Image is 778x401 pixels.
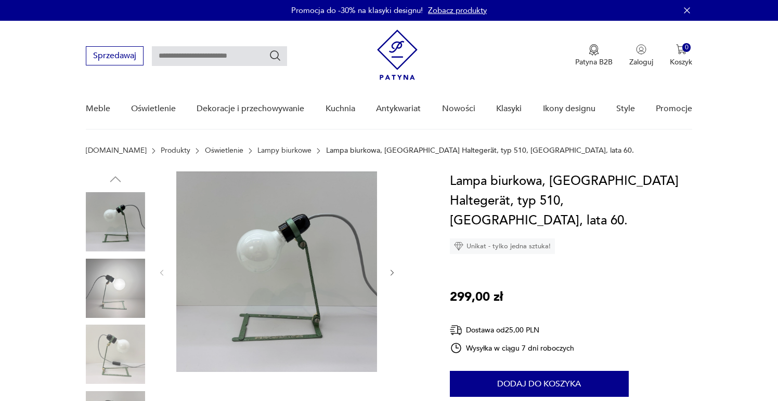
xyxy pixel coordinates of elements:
button: Sprzedawaj [86,46,144,65]
p: Lampa biurkowa, [GEOGRAPHIC_DATA] Haltegerät, typ 510, [GEOGRAPHIC_DATA], lata 60. [326,146,634,155]
div: Unikat - tylko jedna sztuka! [450,238,555,254]
p: Promocja do -30% na klasyki designu! [291,5,423,16]
a: Antykwariat [376,89,421,129]
a: Klasyki [496,89,522,129]
a: Zobacz produkty [428,5,487,16]
a: Ikona medaluPatyna B2B [575,44,613,67]
img: Ikona koszyka [676,44,686,55]
a: Promocje [656,89,692,129]
a: Nowości [442,89,475,129]
button: Szukaj [269,49,281,62]
div: Dostawa od 25,00 PLN [450,324,575,337]
div: Wysyłka w ciągu 7 dni roboczych [450,342,575,354]
img: Ikonka użytkownika [636,44,646,55]
img: Zdjęcie produktu Lampa biurkowa, Berlin Haltegerät, typ 510, Niemcy, lata 60. [86,325,145,384]
a: Kuchnia [326,89,355,129]
img: Ikona diamentu [454,242,463,251]
a: Meble [86,89,110,129]
a: Dekoracje i przechowywanie [197,89,304,129]
img: Ikona medalu [589,44,599,56]
img: Zdjęcie produktu Lampa biurkowa, Berlin Haltegerät, typ 510, Niemcy, lata 60. [86,259,145,318]
a: Ikony designu [543,89,595,129]
img: Patyna - sklep z meblami i dekoracjami vintage [377,30,418,80]
button: 0Koszyk [670,44,692,67]
p: 299,00 zł [450,287,503,307]
p: Patyna B2B [575,57,613,67]
a: Produkty [161,146,190,155]
a: Oświetlenie [131,89,176,129]
a: Style [616,89,635,129]
button: Zaloguj [629,44,653,67]
img: Ikona dostawy [450,324,462,337]
img: Zdjęcie produktu Lampa biurkowa, Berlin Haltegerät, typ 510, Niemcy, lata 60. [176,171,377,372]
a: Lampy biurkowe [257,146,312,155]
h1: Lampa biurkowa, [GEOGRAPHIC_DATA] Haltegerät, typ 510, [GEOGRAPHIC_DATA], lata 60. [450,171,693,231]
img: Zdjęcie produktu Lampa biurkowa, Berlin Haltegerät, typ 510, Niemcy, lata 60. [86,192,145,251]
a: Sprzedawaj [86,53,144,60]
button: Dodaj do koszyka [450,371,629,397]
div: 0 [682,43,691,52]
p: Koszyk [670,57,692,67]
p: Zaloguj [629,57,653,67]
a: Oświetlenie [205,146,243,155]
a: [DOMAIN_NAME] [86,146,147,155]
button: Patyna B2B [575,44,613,67]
